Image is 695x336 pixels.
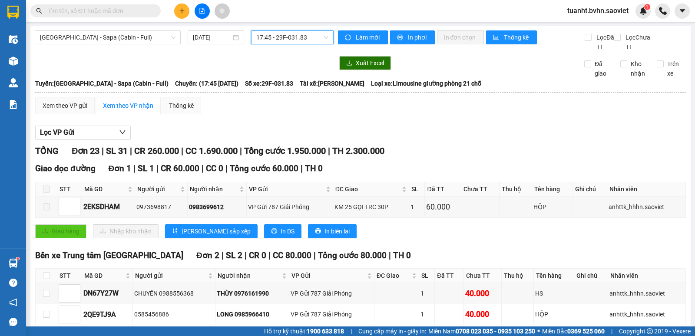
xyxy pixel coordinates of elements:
[222,250,224,260] span: |
[419,269,435,283] th: SL
[289,304,374,325] td: VP Gửi 787 Giải Phóng
[182,226,251,236] span: [PERSON_NAME] sắp xếp
[428,326,535,336] span: Miền Nam
[639,7,647,15] img: icon-new-feature
[206,163,223,173] span: CC 0
[502,269,534,283] th: Thu hộ
[40,127,74,138] span: Lọc VP Gửi
[103,101,153,110] div: Xem theo VP nhận
[190,184,238,194] span: Người nhận
[199,8,205,14] span: file-add
[248,202,331,212] div: VP Gửi 787 Giải Phóng
[611,326,612,336] span: |
[35,126,131,140] button: Lọc VP Gửi
[456,328,535,335] strong: 0708 023 035 - 0935 103 250
[338,30,388,44] button: syncLàm mới
[185,146,238,156] span: CC 1.690.000
[345,34,352,41] span: sync
[377,271,410,280] span: ĐC Giao
[9,35,18,44] img: warehouse-icon
[356,58,384,68] span: Xuất Excel
[156,163,159,173] span: |
[420,309,433,319] div: 1
[390,30,435,44] button: printerIn phơi
[82,304,133,325] td: 2QE9TJ9A
[273,250,311,260] span: CC 80.000
[291,271,365,280] span: VP Gửi
[9,259,18,268] img: warehouse-icon
[289,283,374,304] td: VP Gửi 787 Giải Phóng
[35,250,183,260] span: Bến xe Trung tâm [GEOGRAPHIC_DATA]
[35,80,169,87] b: Tuyến: [GEOGRAPHIC_DATA] - Sapa (Cabin - Full)
[301,163,303,173] span: |
[102,146,104,156] span: |
[371,79,481,88] span: Loại xe: Limousine giường phòng 21 chỗ
[420,289,433,298] div: 1
[179,8,185,14] span: plus
[389,250,391,260] span: |
[622,33,657,52] span: Lọc Chưa TT
[130,146,132,156] span: |
[645,4,649,10] span: 1
[291,309,373,319] div: VP Gửi 787 Giải Phóng
[161,163,199,173] span: CR 60.000
[607,182,686,196] th: Nhân viên
[245,250,247,260] span: |
[535,289,573,298] div: HS
[83,201,133,212] div: 2EKSDHAM
[644,4,650,10] sup: 1
[493,34,500,41] span: bar-chart
[249,184,324,194] span: VP Gửi
[393,250,411,260] span: TH 0
[664,59,686,78] span: Trên xe
[608,269,686,283] th: Nhân viên
[410,202,423,212] div: 1
[627,59,650,78] span: Kho nhận
[593,33,616,52] span: Lọc Đã TT
[560,5,635,16] span: tuanht.bvhn.saoviet
[409,182,425,196] th: SL
[134,146,179,156] span: CR 260.000
[84,184,126,194] span: Mã GD
[318,250,387,260] span: Tổng cước 80.000
[249,250,266,260] span: CR 0
[486,30,537,44] button: bar-chartThống kê
[535,309,573,319] div: HỘP
[165,224,258,238] button: sort-ascending[PERSON_NAME] sắp xếp
[291,289,373,298] div: VP Gửi 787 Giải Phóng
[9,100,18,109] img: solution-icon
[397,34,404,41] span: printer
[181,146,183,156] span: |
[35,224,86,238] button: uploadGiao hàng
[169,101,194,110] div: Thống kê
[435,269,463,283] th: Đã TT
[504,33,530,42] span: Thống kê
[268,250,271,260] span: |
[307,328,344,335] strong: 1900 633 818
[9,279,17,287] span: question-circle
[9,57,18,66] img: warehouse-icon
[9,78,18,87] img: warehouse-icon
[175,79,238,88] span: Chuyến: (17:45 [DATE])
[264,224,301,238] button: printerIn DS
[609,289,684,298] div: anhttk_hhhn.saoviet
[678,7,686,15] span: caret-down
[537,329,540,333] span: ⚪️
[328,146,330,156] span: |
[264,326,344,336] span: Hỗ trợ kỹ thuật:
[534,269,574,283] th: Tên hàng
[532,182,573,196] th: Tên hàng
[193,33,232,42] input: 12/10/2025
[172,228,178,235] span: sort-ascending
[195,3,210,19] button: file-add
[465,287,500,299] div: 40.000
[408,33,428,42] span: In phơi
[9,298,17,306] span: notification
[134,289,214,298] div: CHUYÊN 0988556368
[346,60,352,67] span: download
[305,163,323,173] span: TH 0
[36,8,42,14] span: search
[83,288,131,299] div: DN67Y27W
[591,59,614,78] span: Đã giao
[647,328,653,334] span: copyright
